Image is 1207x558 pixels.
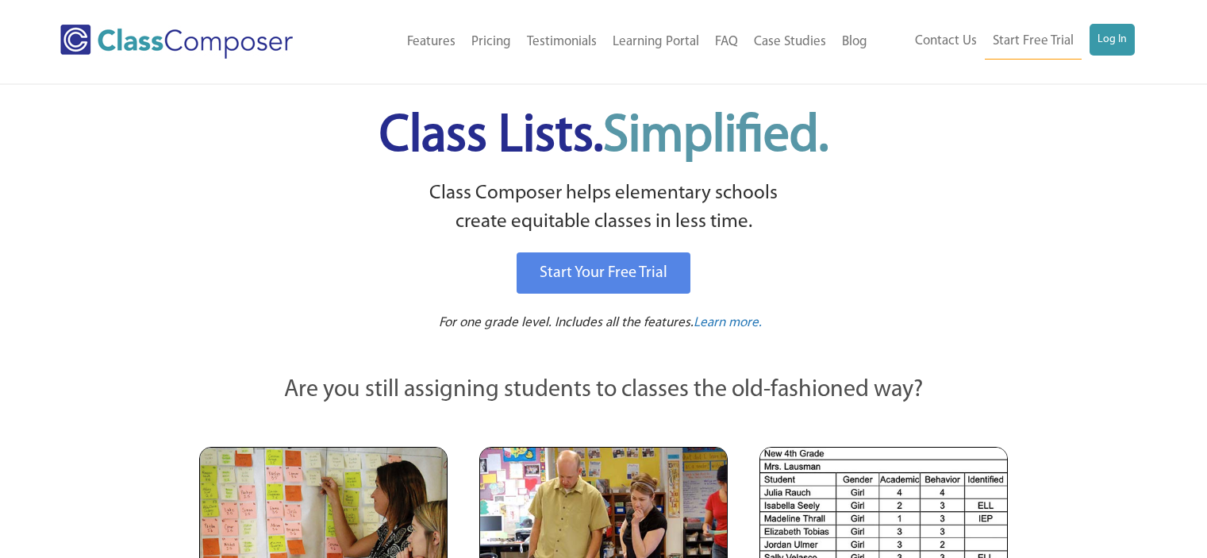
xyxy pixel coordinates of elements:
a: Testimonials [519,25,605,60]
nav: Header Menu [344,25,874,60]
a: Learning Portal [605,25,707,60]
nav: Header Menu [875,24,1135,60]
a: Contact Us [907,24,985,59]
img: Class Composer [60,25,293,59]
p: Class Composer helps elementary schools create equitable classes in less time. [197,179,1011,237]
span: Simplified. [603,111,828,163]
a: Start Free Trial [985,24,1082,60]
a: Blog [834,25,875,60]
a: Pricing [463,25,519,60]
span: For one grade level. Includes all the features. [439,316,694,329]
a: Case Studies [746,25,834,60]
a: Log In [1090,24,1135,56]
a: FAQ [707,25,746,60]
a: Learn more. [694,314,762,333]
span: Learn more. [694,316,762,329]
a: Start Your Free Trial [517,252,690,294]
p: Are you still assigning students to classes the old-fashioned way? [199,373,1009,408]
span: Start Your Free Trial [540,265,667,281]
a: Features [399,25,463,60]
span: Class Lists. [379,111,828,163]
